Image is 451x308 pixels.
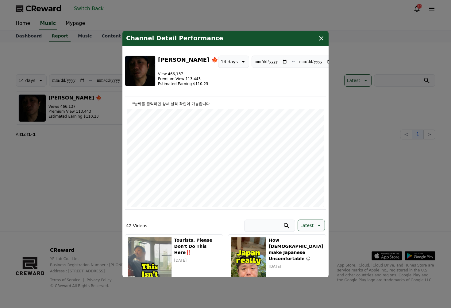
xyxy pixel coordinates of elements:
p: 14 days [221,57,238,66]
p: View 466,137 [158,71,218,76]
p: [DATE] [174,258,220,263]
p: ~ [291,58,295,65]
div: modal [122,31,329,277]
img: Tony Yeung 🍁 [125,55,156,86]
p: *날짜를 클릭하면 상세 실적 확인이 가능합니다 [127,101,324,106]
h5: Tourists, Please Don't Do This Here‼️ [174,237,220,255]
p: Estimated Earning $110.23 [158,81,218,86]
p: Latest [300,221,314,229]
p: Premium View 113,443 [158,76,218,81]
p: 42 Videos [126,222,147,228]
button: Latest [298,219,325,231]
h3: [PERSON_NAME] 🍁 [158,55,218,64]
h4: Channel Detail Performance [126,34,223,42]
button: 14 days [218,55,249,68]
h5: How [DEMOGRAPHIC_DATA] make Japanese Uncomfortable 😔 [269,237,323,261]
p: [DATE] [269,264,323,269]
